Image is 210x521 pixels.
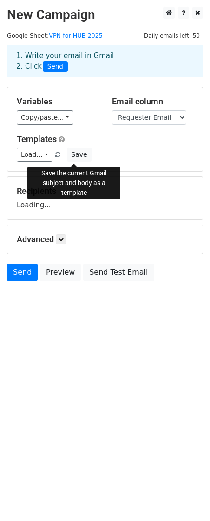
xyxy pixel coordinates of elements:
[17,186,193,196] h5: Recipients
[40,264,81,281] a: Preview
[49,32,103,39] a: VPN for HUB 2025
[17,96,98,107] h5: Variables
[17,134,57,144] a: Templates
[83,264,154,281] a: Send Test Email
[7,32,103,39] small: Google Sheet:
[67,148,91,162] button: Save
[17,148,52,162] a: Load...
[7,7,203,23] h2: New Campaign
[112,96,193,107] h5: Email column
[17,186,193,210] div: Loading...
[141,32,203,39] a: Daily emails left: 50
[17,234,193,244] h5: Advanced
[141,31,203,41] span: Daily emails left: 50
[7,264,38,281] a: Send
[17,110,73,125] a: Copy/paste...
[27,167,120,199] div: Save the current Gmail subject and body as a template
[43,61,68,72] span: Send
[9,51,201,72] div: 1. Write your email in Gmail 2. Click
